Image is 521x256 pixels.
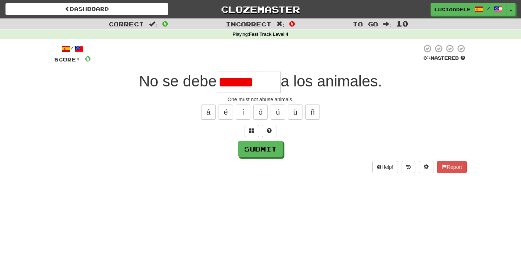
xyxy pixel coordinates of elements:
a: Luciaadele / [431,3,507,16]
button: é [219,104,233,120]
button: í [236,104,250,120]
button: Help! [372,161,398,173]
span: : [149,21,157,27]
strong: Fast Track Level 4 [249,32,288,37]
button: Round history (alt+y) [402,161,415,173]
button: ü [288,104,302,120]
span: : [383,21,391,27]
button: Single letter hint - you only get 1 per sentence and score half the points! alt+h [262,125,276,137]
span: 0 [162,19,168,28]
span: Score: [54,56,80,63]
span: Correct [109,20,144,27]
button: Switch sentence to multiple choice alt+p [245,125,259,137]
a: Dashboard [5,3,168,15]
button: ó [253,104,268,120]
div: / [54,44,91,53]
span: Luciaadele [435,6,471,13]
span: Incorrect [226,20,271,27]
button: ú [271,104,285,120]
button: Report [437,161,467,173]
button: á [201,104,216,120]
div: Mastered [422,55,467,61]
a: Clozemaster [179,3,342,16]
span: To go [353,20,378,27]
div: One must not abuse animals. [54,96,467,103]
span: a los animales. [281,73,382,90]
span: 0 [289,19,295,28]
button: ñ [305,104,320,120]
button: Submit [238,141,283,157]
span: 10 [396,19,408,28]
span: : [276,21,284,27]
span: No se debe [139,73,217,90]
span: 0 [85,54,91,63]
span: / [487,6,490,11]
span: 0 % [423,55,431,61]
